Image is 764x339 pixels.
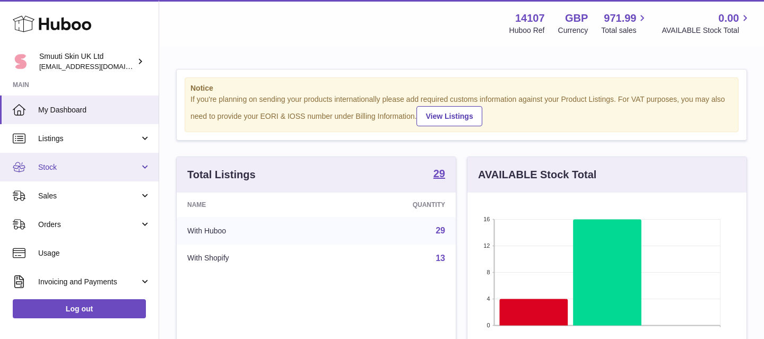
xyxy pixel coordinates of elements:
[416,106,482,126] a: View Listings
[187,168,256,182] h3: Total Listings
[177,245,327,272] td: With Shopify
[13,299,146,318] a: Log out
[38,277,140,287] span: Invoicing and Payments
[565,11,588,25] strong: GBP
[487,322,490,328] text: 0
[38,220,140,230] span: Orders
[509,25,545,36] div: Huboo Ref
[487,295,490,302] text: 4
[436,254,445,263] a: 13
[483,242,490,249] text: 12
[601,11,648,36] a: 971.99 Total sales
[718,11,739,25] span: 0.00
[483,216,490,222] text: 16
[39,51,135,72] div: Smuuti Skin UK Ltd
[662,25,751,36] span: AVAILABLE Stock Total
[13,54,29,69] img: tomi@beautyko.fi
[39,62,156,71] span: [EMAIL_ADDRESS][DOMAIN_NAME]
[190,94,733,126] div: If you're planning on sending your products internationally please add required customs informati...
[38,105,151,115] span: My Dashboard
[38,134,140,144] span: Listings
[478,168,596,182] h3: AVAILABLE Stock Total
[662,11,751,36] a: 0.00 AVAILABLE Stock Total
[433,168,445,181] a: 29
[177,193,327,217] th: Name
[38,191,140,201] span: Sales
[190,83,733,93] strong: Notice
[38,162,140,172] span: Stock
[433,168,445,179] strong: 29
[604,11,636,25] span: 971.99
[558,25,588,36] div: Currency
[177,217,327,245] td: With Huboo
[515,11,545,25] strong: 14107
[436,226,445,235] a: 29
[487,269,490,275] text: 8
[38,248,151,258] span: Usage
[601,25,648,36] span: Total sales
[327,193,456,217] th: Quantity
